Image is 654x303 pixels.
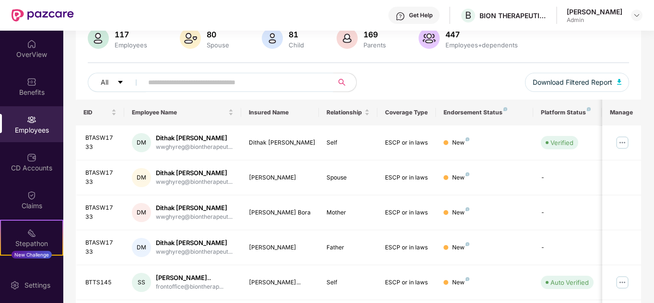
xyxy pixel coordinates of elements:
[567,7,622,16] div: [PERSON_NAME]
[156,213,233,222] div: wwghyreg@biontherapeut...
[444,30,520,39] div: 447
[85,203,117,222] div: BTASW1733
[27,77,36,87] img: svg+xml;base64,PHN2ZyBpZD0iQmVuZWZpdHMiIHhtbG5zPSJodHRwOi8vd3d3LnczLm9yZy8yMDAwL3N2ZyIgd2lkdGg9Ij...
[541,109,594,116] div: Platform Status
[156,134,233,143] div: Dithak [PERSON_NAME]
[550,278,589,287] div: Auto Verified
[327,278,370,287] div: Self
[419,28,440,49] img: svg+xml;base64,PHN2ZyB4bWxucz0iaHR0cDovL3d3dy53My5vcmcvMjAwMC9zdmciIHhtbG5zOnhsaW5rPSJodHRwOi8vd3...
[444,41,520,49] div: Employees+dependents
[205,30,231,39] div: 80
[85,238,117,257] div: BTASW1733
[156,238,233,247] div: Dithak [PERSON_NAME]
[205,41,231,49] div: Spouse
[466,242,469,246] img: svg+xml;base64,PHN2ZyB4bWxucz0iaHR0cDovL3d3dy53My5vcmcvMjAwMC9zdmciIHdpZHRoPSI4IiBoZWlnaHQ9IjgiIH...
[249,173,312,182] div: [PERSON_NAME]
[385,173,428,182] div: ESCP or in laws
[10,281,20,290] img: svg+xml;base64,PHN2ZyBpZD0iU2V0dGluZy0yMHgyMCIgeG1sbnM9Imh0dHA6Ly93d3cudzMub3JnLzIwMDAvc3ZnIiB3aW...
[385,208,428,217] div: ESCP or in laws
[27,39,36,49] img: svg+xml;base64,PHN2ZyBpZD0iSG9tZSIgeG1sbnM9Imh0dHA6Ly93d3cudzMub3JnLzIwMDAvc3ZnIiB3aWR0aD0iMjAiIG...
[249,278,312,287] div: [PERSON_NAME]...
[633,11,641,19] img: svg+xml;base64,PHN2ZyBpZD0iRHJvcGRvd24tMzJ4MzIiIHhtbG5zPSJodHRwOi8vd3d3LnczLm9yZy8yMDAwL3N2ZyIgd2...
[27,228,36,238] img: svg+xml;base64,PHN2ZyB4bWxucz0iaHR0cDovL3d3dy53My5vcmcvMjAwMC9zdmciIHdpZHRoPSIyMSIgaGVpZ2h0PSIyMC...
[479,11,547,20] div: BION THERAPEUTICS ([GEOGRAPHIC_DATA]) PRIVATE LIMITED
[287,30,306,39] div: 81
[113,30,149,39] div: 117
[124,100,241,125] th: Employee Name
[132,273,151,292] div: SS
[452,173,469,182] div: New
[156,203,233,213] div: Dithak [PERSON_NAME]
[156,247,233,257] div: wwghyreg@biontherapeut...
[287,41,306,49] div: Child
[337,28,358,49] img: svg+xml;base64,PHN2ZyB4bWxucz0iaHR0cDovL3d3dy53My5vcmcvMjAwMC9zdmciIHhtbG5zOnhsaW5rPSJodHRwOi8vd3...
[27,153,36,162] img: svg+xml;base64,PHN2ZyBpZD0iQ0RfQWNjb3VudHMiIGRhdGEtbmFtZT0iQ0QgQWNjb3VudHMiIHhtbG5zPSJodHRwOi8vd3...
[88,28,109,49] img: svg+xml;base64,PHN2ZyB4bWxucz0iaHR0cDovL3d3dy53My5vcmcvMjAwMC9zdmciIHhtbG5zOnhsaW5rPSJodHRwOi8vd3...
[132,133,151,152] div: DM
[327,208,370,217] div: Mother
[396,11,405,21] img: svg+xml;base64,PHN2ZyBpZD0iSGVscC0zMngzMiIgeG1sbnM9Imh0dHA6Ly93d3cudzMub3JnLzIwMDAvc3ZnIiB3aWR0aD...
[362,30,388,39] div: 169
[444,109,526,116] div: Endorsement Status
[533,160,601,195] td: -
[550,138,573,147] div: Verified
[466,137,469,141] img: svg+xml;base64,PHN2ZyB4bWxucz0iaHR0cDovL3d3dy53My5vcmcvMjAwMC9zdmciIHdpZHRoPSI4IiBoZWlnaHQ9IjgiIH...
[27,115,36,124] img: svg+xml;base64,PHN2ZyBpZD0iRW1wbG95ZWVzIiB4bWxucz0iaHR0cDovL3d3dy53My5vcmcvMjAwMC9zdmciIHdpZHRoPS...
[452,243,469,252] div: New
[101,77,108,88] span: All
[1,239,62,248] div: Stepathon
[156,273,223,282] div: [PERSON_NAME]..
[180,28,201,49] img: svg+xml;base64,PHN2ZyB4bWxucz0iaHR0cDovL3d3dy53My5vcmcvMjAwMC9zdmciIHhtbG5zOnhsaW5rPSJodHRwOi8vd3...
[132,203,151,222] div: DM
[27,191,36,200] img: svg+xml;base64,PHN2ZyBpZD0iQ2xhaW0iIHhtbG5zPSJodHRwOi8vd3d3LnczLm9yZy8yMDAwL3N2ZyIgd2lkdGg9IjIwIi...
[465,10,471,21] span: B
[249,138,312,147] div: Dithak [PERSON_NAME]
[132,238,151,257] div: DM
[22,281,53,290] div: Settings
[327,138,370,147] div: Self
[533,195,601,230] td: -
[466,277,469,281] img: svg+xml;base64,PHN2ZyB4bWxucz0iaHR0cDovL3d3dy53My5vcmcvMjAwMC9zdmciIHdpZHRoPSI4IiBoZWlnaHQ9IjgiIH...
[615,135,630,150] img: manageButton
[409,11,432,19] div: Get Help
[132,109,226,116] span: Employee Name
[12,9,74,22] img: New Pazcare Logo
[362,41,388,49] div: Parents
[113,41,149,49] div: Employees
[533,77,612,88] span: Download Filtered Report
[262,28,283,49] img: svg+xml;base64,PHN2ZyB4bWxucz0iaHR0cDovL3d3dy53My5vcmcvMjAwMC9zdmciIHhtbG5zOnhsaW5rPSJodHRwOi8vd3...
[615,275,630,290] img: manageButton
[27,266,36,276] img: svg+xml;base64,PHN2ZyBpZD0iRW5kb3JzZW1lbnRzIiB4bWxucz0iaHR0cDovL3d3dy53My5vcmcvMjAwMC9zdmciIHdpZH...
[385,278,428,287] div: ESCP or in laws
[602,100,641,125] th: Manage
[249,243,312,252] div: [PERSON_NAME]
[156,143,233,152] div: wwghyreg@biontherapeut...
[249,208,312,217] div: [PERSON_NAME] Bora
[452,138,469,147] div: New
[525,73,630,92] button: Download Filtered Report
[533,230,601,265] td: -
[156,282,223,292] div: frontoffice@biontherap...
[83,109,110,116] span: EID
[617,79,622,85] img: svg+xml;base64,PHN2ZyB4bWxucz0iaHR0cDovL3d3dy53My5vcmcvMjAwMC9zdmciIHhtbG5zOnhsaW5rPSJodHRwOi8vd3...
[88,73,146,92] button: Allcaret-down
[85,134,117,152] div: BTASW1733
[85,168,117,187] div: BTASW1733
[76,100,125,125] th: EID
[377,100,436,125] th: Coverage Type
[385,138,428,147] div: ESCP or in laws
[156,178,233,187] div: wwghyreg@biontherapeut...
[466,172,469,176] img: svg+xml;base64,PHN2ZyB4bWxucz0iaHR0cDovL3d3dy53My5vcmcvMjAwMC9zdmciIHdpZHRoPSI4IiBoZWlnaHQ9IjgiIH...
[327,109,362,116] span: Relationship
[503,107,507,111] img: svg+xml;base64,PHN2ZyB4bWxucz0iaHR0cDovL3d3dy53My5vcmcvMjAwMC9zdmciIHdpZHRoPSI4IiBoZWlnaHQ9IjgiIH...
[385,243,428,252] div: ESCP or in laws
[132,168,151,187] div: DM
[319,100,377,125] th: Relationship
[156,168,233,178] div: Dithak [PERSON_NAME]
[117,79,124,87] span: caret-down
[333,79,351,86] span: search
[12,251,52,258] div: New Challenge
[587,107,591,111] img: svg+xml;base64,PHN2ZyB4bWxucz0iaHR0cDovL3d3dy53My5vcmcvMjAwMC9zdmciIHdpZHRoPSI4IiBoZWlnaHQ9IjgiIH...
[452,278,469,287] div: New
[452,208,469,217] div: New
